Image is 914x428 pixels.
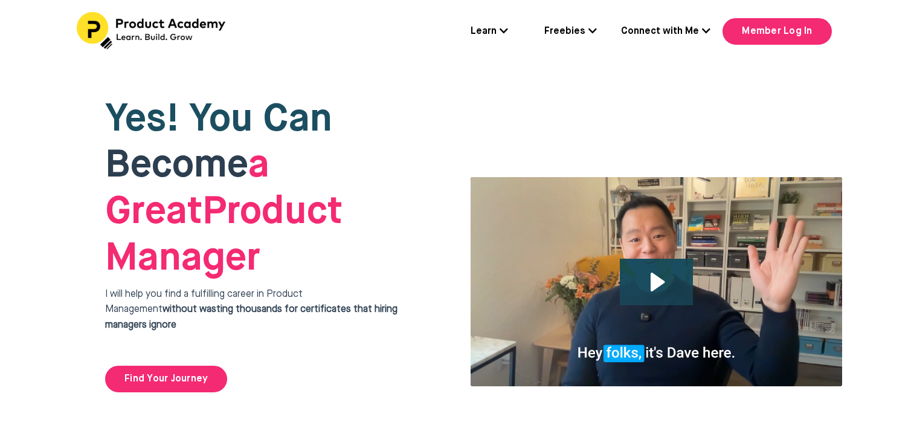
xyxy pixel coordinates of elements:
a: Learn [471,24,508,40]
span: I will help you find a fulfilling career in Product Management [105,290,397,330]
a: Connect with Me [621,24,710,40]
strong: a Great [105,146,269,232]
a: Member Log In [723,18,831,45]
button: Play Video: file-uploads/sites/127338/video/4ffeae-3e1-a2cd-5ad6-eac528a42_Why_I_built_product_ac... [620,259,692,305]
img: Header Logo [77,12,228,50]
a: Find Your Journey [105,366,227,392]
span: Become [105,146,248,185]
a: Freebies [544,24,597,40]
strong: without wasting thousands for certificates that hiring managers ignore [105,305,397,330]
span: Yes! You Can [105,100,332,139]
span: Product Manager [105,146,343,278]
